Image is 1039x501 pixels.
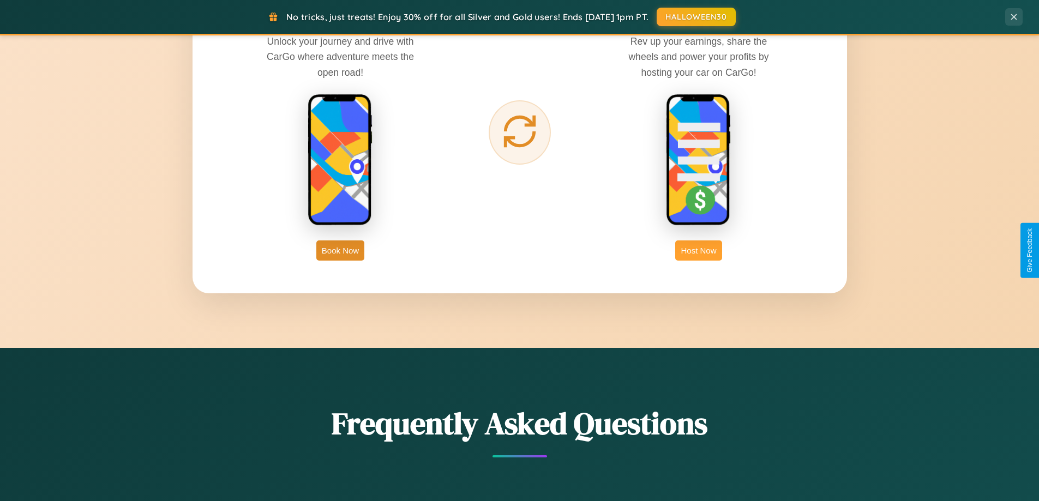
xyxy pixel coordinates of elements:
[1026,228,1034,273] div: Give Feedback
[193,402,847,444] h2: Frequently Asked Questions
[316,240,364,261] button: Book Now
[675,240,722,261] button: Host Now
[666,94,731,227] img: host phone
[259,34,422,80] p: Unlock your journey and drive with CarGo where adventure meets the open road!
[657,8,736,26] button: HALLOWEEN30
[308,94,373,227] img: rent phone
[617,34,780,80] p: Rev up your earnings, share the wheels and power your profits by hosting your car on CarGo!
[286,11,648,22] span: No tricks, just treats! Enjoy 30% off for all Silver and Gold users! Ends [DATE] 1pm PT.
